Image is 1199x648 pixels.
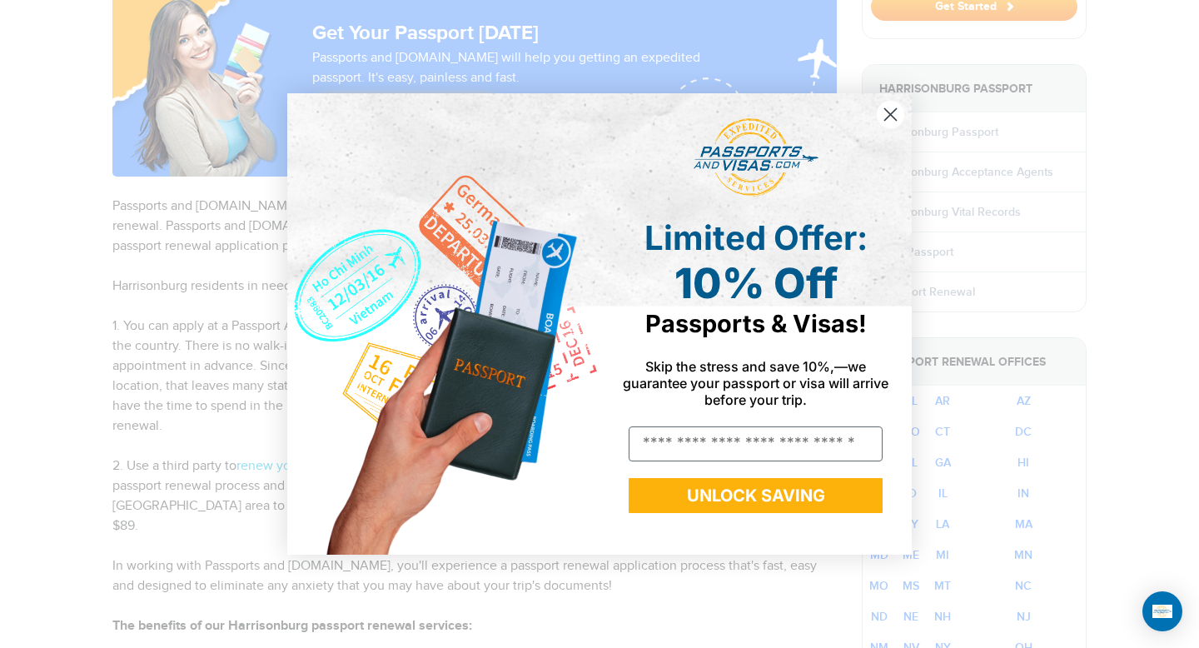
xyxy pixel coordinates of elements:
span: Passports & Visas! [645,309,867,338]
span: Skip the stress and save 10%,—we guarantee your passport or visa will arrive before your trip. [623,358,888,408]
button: UNLOCK SAVING [629,478,883,513]
span: 10% Off [674,258,838,308]
div: Open Intercom Messenger [1142,591,1182,631]
img: de9cda0d-0715-46ca-9a25-073762a91ba7.png [287,93,599,554]
span: Limited Offer: [644,217,868,258]
button: Close dialog [876,100,905,129]
img: passports and visas [694,118,818,197]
